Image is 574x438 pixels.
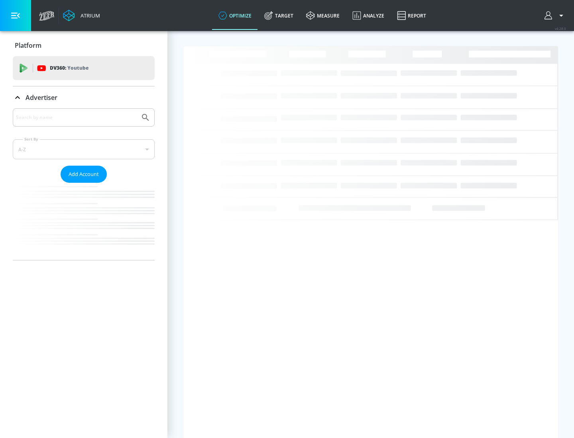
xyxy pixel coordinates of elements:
a: measure [300,1,346,30]
button: Add Account [61,166,107,183]
div: Atrium [77,12,100,19]
div: Advertiser [13,86,155,109]
input: Search by name [16,112,137,123]
p: Advertiser [26,93,57,102]
p: DV360: [50,64,88,72]
p: Youtube [67,64,88,72]
span: Add Account [69,170,99,179]
span: v 4.28.0 [555,26,566,31]
a: Report [391,1,432,30]
a: optimize [212,1,258,30]
a: Analyze [346,1,391,30]
a: Atrium [63,10,100,22]
div: Platform [13,34,155,57]
nav: list of Advertiser [13,183,155,260]
label: Sort By [23,137,40,142]
div: DV360: Youtube [13,56,155,80]
div: A-Z [13,139,155,159]
div: Advertiser [13,108,155,260]
a: Target [258,1,300,30]
p: Platform [15,41,41,50]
